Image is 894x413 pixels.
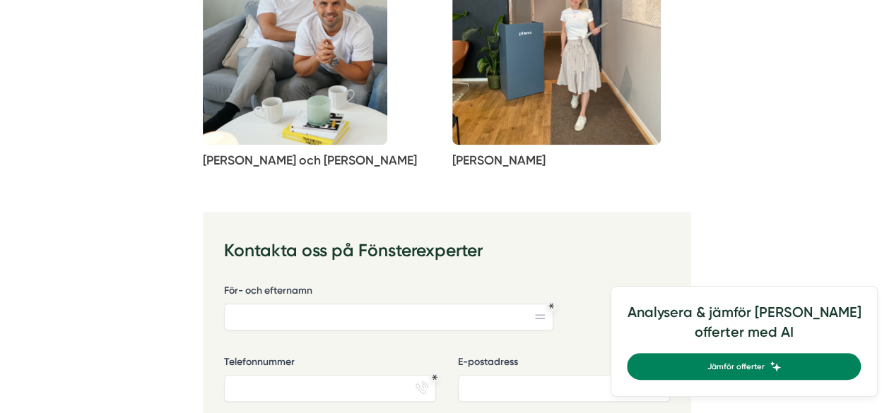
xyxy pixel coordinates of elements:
[224,355,436,373] label: Telefonnummer
[432,374,437,380] div: Obligatoriskt
[707,360,764,373] span: Jämför offerter
[548,303,554,309] div: Obligatoriskt
[224,233,670,271] h3: Kontakta oss på Fönsterexperter
[627,353,861,380] a: Jämför offerter
[452,150,691,170] p: [PERSON_NAME]
[224,284,553,301] label: För- och efternamn
[627,303,861,353] h4: Analysera & jämför [PERSON_NAME] offerter med AI
[203,150,442,170] p: [PERSON_NAME] och [PERSON_NAME]
[458,355,670,373] label: E-postadress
